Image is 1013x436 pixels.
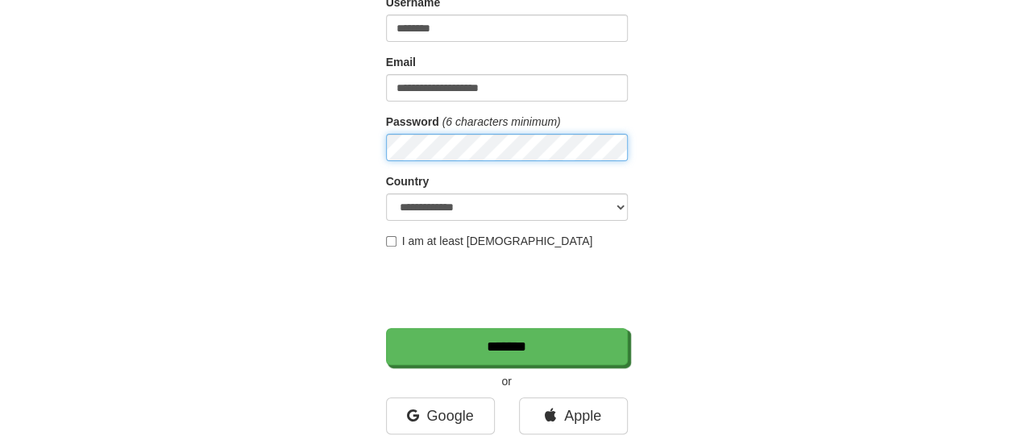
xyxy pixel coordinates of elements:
p: or [386,373,628,389]
a: Apple [519,397,628,434]
label: Email [386,54,416,70]
label: Password [386,114,439,130]
label: I am at least [DEMOGRAPHIC_DATA] [386,233,593,249]
em: (6 characters minimum) [442,115,561,128]
input: I am at least [DEMOGRAPHIC_DATA] [386,236,396,247]
a: Google [386,397,495,434]
label: Country [386,173,430,189]
iframe: reCAPTCHA [386,257,631,320]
